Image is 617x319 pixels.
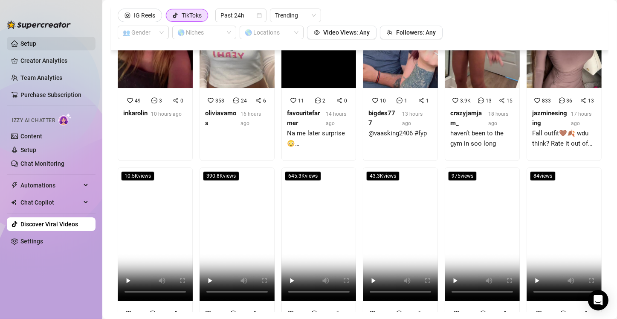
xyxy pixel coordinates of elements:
span: 6 [488,311,491,317]
a: Purchase Subscription [20,88,89,102]
span: 390.8K views [203,171,239,181]
span: 1 [426,98,429,104]
strong: jazminesinging [532,109,567,127]
button: Followers: Any [380,26,443,39]
span: 146 [341,311,350,317]
span: heart [370,310,376,316]
span: 49 [135,98,141,104]
span: heart [290,97,296,103]
span: Trending [275,9,316,22]
span: 3.9K [460,98,471,104]
span: message [230,310,236,316]
span: 43.3K views [366,171,400,181]
div: IG Reels [134,9,155,22]
span: heart [288,310,294,316]
span: heart [454,310,460,316]
span: heart [208,97,214,103]
span: 1 [404,98,407,104]
span: 353 [215,98,224,104]
div: Fall outfit🤎🍂 wdu think? Rate it out of 10👀 [532,129,596,149]
span: 0 [344,98,347,104]
span: share-alt [499,97,505,103]
span: 15 [507,98,513,104]
span: heart [127,97,133,103]
span: 17 hours ago [571,111,592,126]
a: Discover Viral Videos [20,221,78,228]
span: 16 hours ago [240,111,261,126]
span: 0 [180,98,183,104]
span: message [151,97,157,103]
span: Past 24h [220,9,261,22]
span: heart [205,310,211,316]
span: message [150,310,156,316]
img: AI Chatter [58,113,72,126]
span: share-alt [580,97,586,103]
span: heart [372,97,378,103]
span: Followers: Any [396,29,436,36]
span: 2 [323,98,326,104]
span: message [315,97,321,103]
span: calendar [257,13,262,18]
a: Creator Analytics [20,54,89,67]
a: Setup [20,146,36,153]
span: 161 [461,311,470,317]
span: message [478,97,484,103]
div: Na me later surprise 😳 #creatorsearchinsights #traveltiktok #studyabroad #internationalstudent #f... [287,129,351,149]
span: message [559,97,565,103]
span: thunderbolt [11,182,18,189]
span: 0 [508,311,511,317]
span: 18 hours ago [488,111,509,126]
span: 7.3K [295,311,306,317]
span: 202 [238,311,247,317]
span: message [480,310,486,316]
span: 833 [542,98,551,104]
div: haven’t been to the gym in soo long [450,129,514,149]
span: heart [534,97,540,103]
span: share-alt [250,310,256,316]
span: message [233,97,239,103]
span: 14 [179,311,185,317]
span: heart [536,310,542,316]
span: 3 [159,98,162,104]
span: 0 [589,311,592,317]
span: 10.5K views [121,171,154,181]
span: message [397,97,403,103]
span: 794 [423,311,432,317]
span: Izzy AI Chatter [12,117,55,125]
div: Open Intercom Messenger [588,290,608,310]
span: 366 [319,311,328,317]
strong: oliviavamos [205,109,236,127]
span: 10 [380,98,386,104]
span: share-alt [255,97,261,103]
span: share-alt [333,310,339,316]
span: 11 [298,98,304,104]
span: 13 [588,98,594,104]
a: Setup [20,40,36,47]
span: team [387,29,393,35]
span: 29 [404,311,410,317]
span: message [311,310,317,316]
span: instagram [125,12,130,18]
span: 975 views [448,171,477,181]
span: share-alt [415,310,421,316]
span: Chat Copilot [20,196,81,209]
span: 84 views [530,171,556,181]
span: Video Views: Any [323,29,370,36]
span: 13 hours ago [402,111,423,126]
span: share-alt [501,310,507,316]
span: 94.7K [213,311,226,317]
span: 24 [241,98,247,104]
img: Chat Copilot [11,199,17,205]
button: Video Views: Any [307,26,377,39]
span: 645.3K views [285,171,321,181]
span: 6 [263,98,266,104]
span: share-alt [173,97,179,103]
span: heart [452,97,458,103]
span: 10.6K [377,311,391,317]
span: share-alt [582,310,588,316]
span: share-alt [171,310,177,316]
div: TikToks [182,9,202,22]
strong: inkarolin [123,109,148,117]
a: Chat Monitoring [20,160,64,167]
span: eye [314,29,320,35]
